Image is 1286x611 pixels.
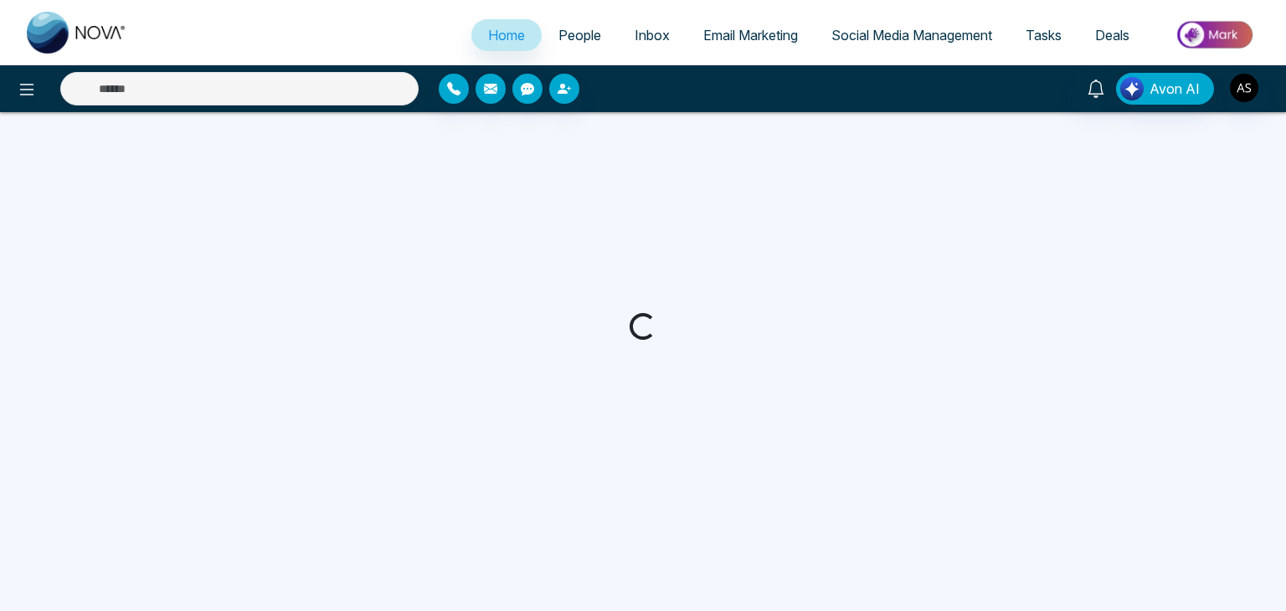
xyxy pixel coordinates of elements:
a: People [542,19,618,51]
img: User Avatar [1230,74,1258,102]
a: Home [471,19,542,51]
span: Home [488,27,525,44]
a: Social Media Management [815,19,1009,51]
span: Inbox [635,27,670,44]
img: Lead Flow [1120,77,1144,100]
span: Deals [1095,27,1129,44]
a: Tasks [1009,19,1078,51]
span: Social Media Management [831,27,992,44]
img: Nova CRM Logo [27,12,127,54]
button: Avon AI [1116,73,1214,105]
a: Email Marketing [687,19,815,51]
span: People [558,27,601,44]
img: Market-place.gif [1155,16,1276,54]
span: Avon AI [1150,79,1200,99]
span: Email Marketing [703,27,798,44]
span: Tasks [1026,27,1062,44]
a: Inbox [618,19,687,51]
a: Deals [1078,19,1146,51]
